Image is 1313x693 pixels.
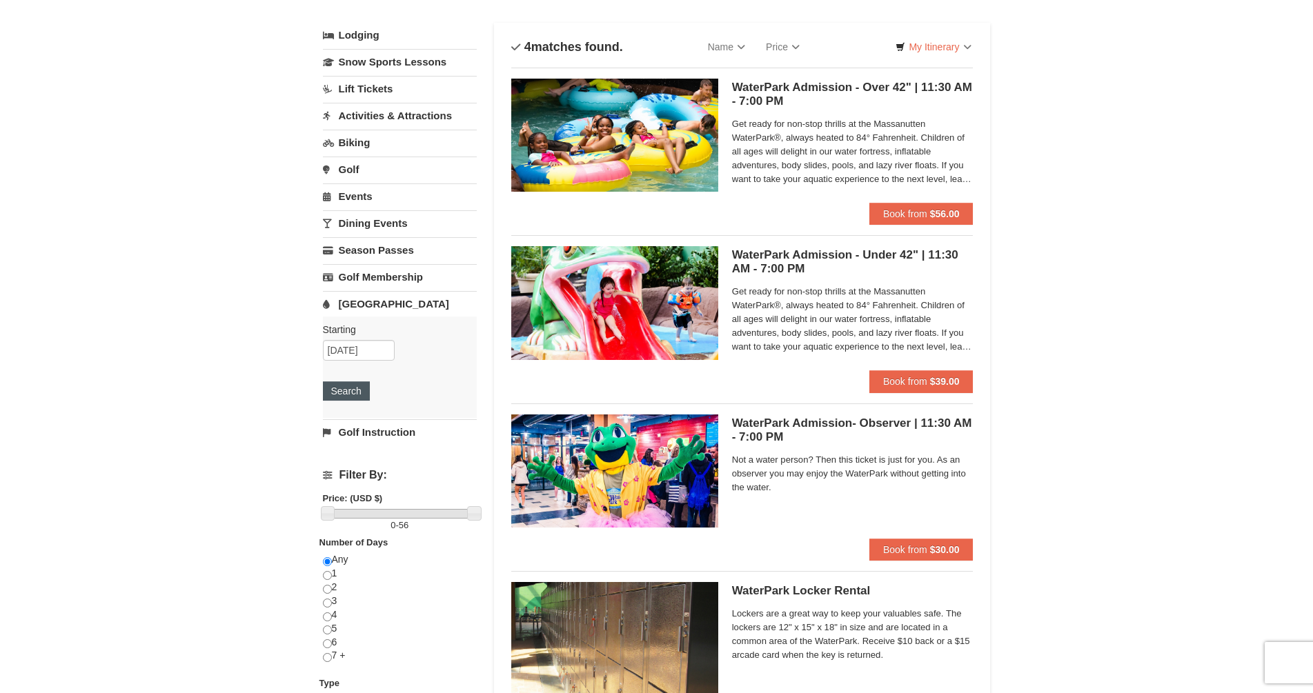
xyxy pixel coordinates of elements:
[323,264,477,290] a: Golf Membership
[732,453,974,494] span: Not a water person? Then this ticket is just for you. As an observer you may enjoy the WaterPark ...
[323,519,477,532] label: -
[930,376,960,387] strong: $39.00
[391,520,395,530] span: 0
[869,539,974,561] button: Book from $30.00
[323,23,477,48] a: Lodging
[323,323,466,337] label: Starting
[511,414,718,528] img: 6619917-1587-675fdf84.jpg
[732,416,974,444] h5: WaterPark Admission- Observer | 11:30 AM - 7:00 PM
[323,49,477,74] a: Snow Sports Lessons
[732,607,974,662] span: Lockers are a great way to keep your valuables safe. The lockers are 12" x 15" x 18" in size and ...
[524,40,531,54] span: 4
[323,210,477,236] a: Dining Events
[732,81,974,108] h5: WaterPark Admission - Over 42" | 11:30 AM - 7:00 PM
[883,376,927,387] span: Book from
[930,544,960,555] strong: $30.00
[511,246,718,359] img: 6619917-1570-0b90b492.jpg
[698,33,756,61] a: Name
[732,584,974,598] h5: WaterPark Locker Rental
[511,40,623,54] h4: matches found.
[323,130,477,155] a: Biking
[869,203,974,225] button: Book from $56.00
[399,520,408,530] span: 56
[323,493,383,503] strong: Price: (USD $)
[323,381,370,401] button: Search
[732,285,974,354] span: Get ready for non-stop thrills at the Massanutten WaterPark®, always heated to 84° Fahrenheit. Ch...
[511,79,718,192] img: 6619917-1560-394ba125.jpg
[323,237,477,263] a: Season Passes
[732,248,974,276] h5: WaterPark Admission - Under 42" | 11:30 AM - 7:00 PM
[732,117,974,186] span: Get ready for non-stop thrills at the Massanutten WaterPark®, always heated to 84° Fahrenheit. Ch...
[323,553,477,676] div: Any 1 2 3 4 5 6 7 +
[323,157,477,182] a: Golf
[323,291,477,317] a: [GEOGRAPHIC_DATA]
[869,370,974,392] button: Book from $39.00
[319,678,339,688] strong: Type
[323,183,477,209] a: Events
[323,76,477,101] a: Lift Tickets
[756,33,810,61] a: Price
[883,208,927,219] span: Book from
[319,537,388,548] strong: Number of Days
[323,419,477,445] a: Golf Instruction
[883,544,927,555] span: Book from
[887,37,980,57] a: My Itinerary
[930,208,960,219] strong: $56.00
[323,103,477,128] a: Activities & Attractions
[323,469,477,481] h4: Filter By:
